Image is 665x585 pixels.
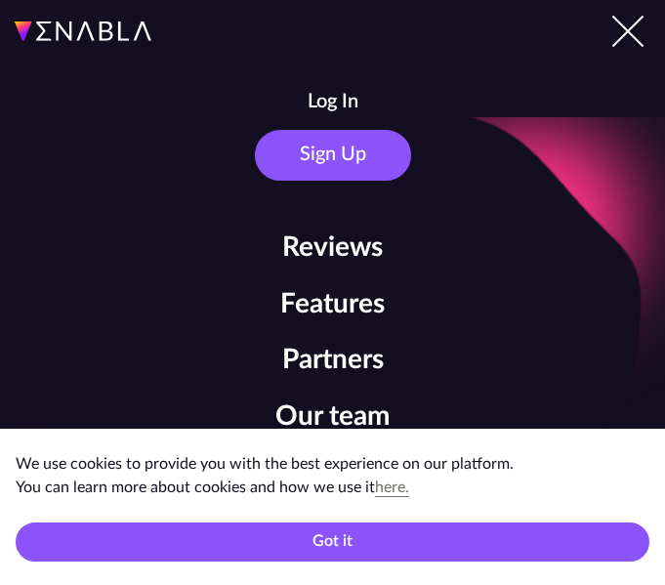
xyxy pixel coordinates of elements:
a: Partners [282,332,384,389]
a: here. [375,480,409,495]
a: Reviews [282,220,383,276]
button: Got it [16,522,649,562]
span: We use cookies to provide you with the best experience on our platform. You can learn more about ... [16,456,514,495]
a: Our team [275,389,390,445]
a: Features [280,276,385,333]
button: Sign Up [255,130,411,181]
button: Log In [308,78,358,125]
img: Enabla [15,21,151,41]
